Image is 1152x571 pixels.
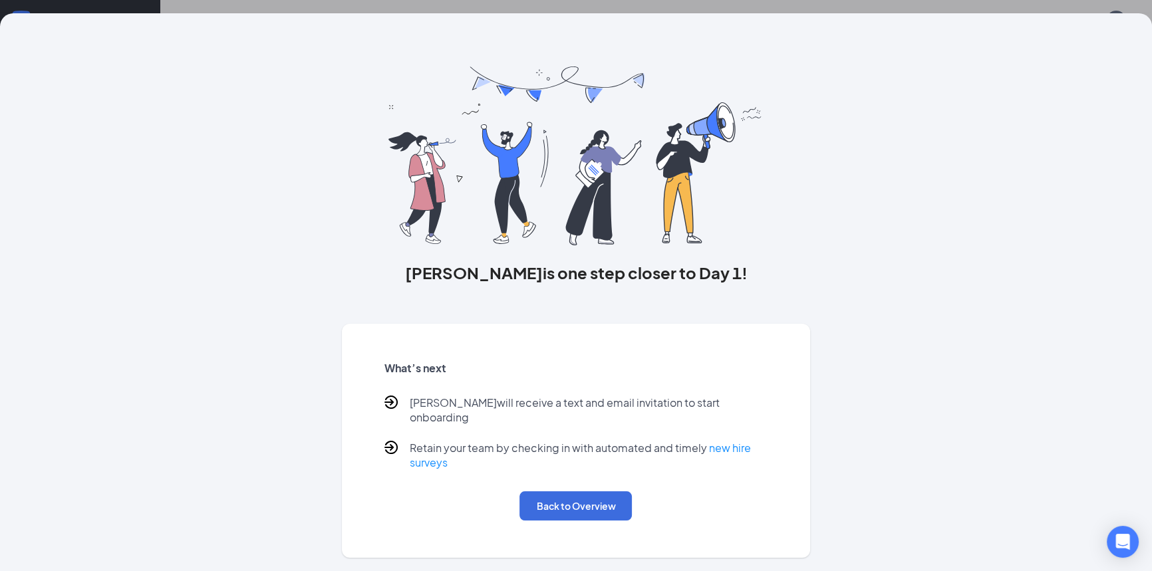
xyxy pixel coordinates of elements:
[410,396,768,425] p: [PERSON_NAME] will receive a text and email invitation to start onboarding
[410,441,751,469] a: new hire surveys
[384,361,768,376] h5: What’s next
[342,261,810,284] h3: [PERSON_NAME] is one step closer to Day 1!
[1107,526,1139,558] div: Open Intercom Messenger
[388,66,763,245] img: you are all set
[410,441,768,470] p: Retain your team by checking in with automated and timely
[519,491,632,520] button: Back to Overview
